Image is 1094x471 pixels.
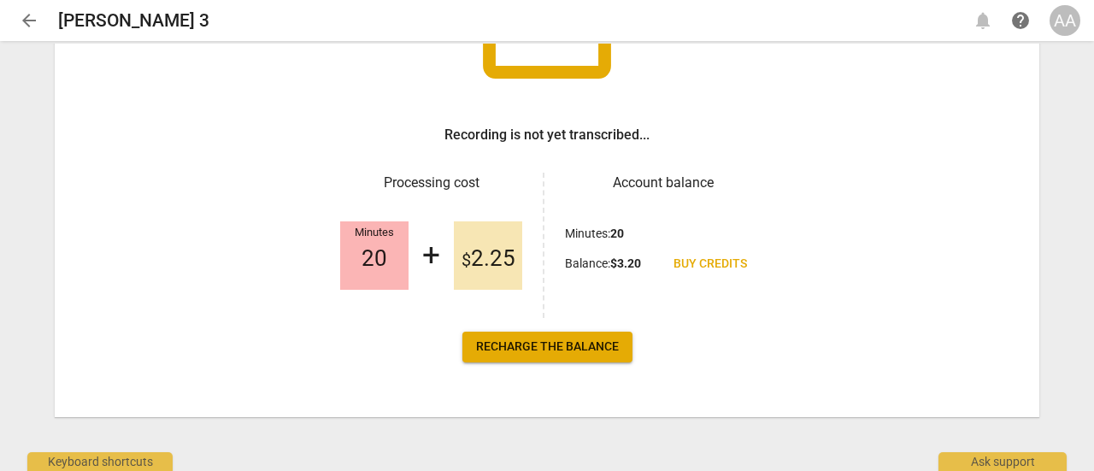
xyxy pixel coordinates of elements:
p: Balance : [565,255,641,273]
p: Minutes : [565,225,624,243]
span: Recharge the balance [476,339,619,356]
a: Buy credits [660,249,761,280]
span: help [1010,10,1031,31]
a: Help [1005,5,1036,36]
button: AA [1050,5,1080,36]
span: Buy credits [673,256,747,273]
span: $ [462,250,471,270]
h2: [PERSON_NAME] 3 [58,10,209,32]
h3: Account balance [565,173,761,193]
span: arrow_back [19,10,39,31]
a: Recharge the balance [462,332,632,362]
h3: Recording is not yet transcribed... [444,125,650,145]
b: 20 [610,227,624,240]
span: 20 [362,246,387,272]
div: + [422,238,440,274]
div: Keyboard shortcuts [27,452,173,471]
div: Minutes [340,227,409,239]
span: 2.25 [462,246,515,272]
div: Ask support [938,452,1067,471]
h3: Processing cost [333,173,529,193]
b: $ 3.20 [610,256,641,270]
